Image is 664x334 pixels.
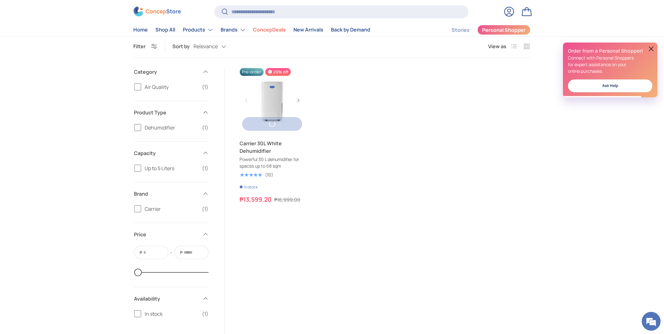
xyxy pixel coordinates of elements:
span: (1) [202,164,209,172]
a: Shop All [156,24,176,36]
summary: Products [179,24,217,36]
span: Availability [134,295,199,302]
a: ConcepDeals [253,24,286,36]
span: In stock [145,310,199,318]
summary: Availability [134,287,209,310]
span: - [170,249,172,256]
span: Capacity [134,149,199,157]
span: (1) [202,205,209,213]
button: Filter [134,43,157,50]
span: ₱ [139,249,143,256]
span: ₱ [179,249,183,256]
span: (1) [202,310,209,318]
a: Carrier 30L White Dehumidifier [240,140,305,155]
p: Connect with Personal Shoppers for expert assistance on your online purchases. [568,55,653,74]
nav: Secondary [437,24,531,36]
button: Pre-order [242,117,303,131]
span: Category [134,68,199,76]
summary: Capacity [134,142,209,164]
span: Personal Shopper [482,28,526,33]
span: (1) [202,124,209,131]
a: Home [134,24,148,36]
a: New Arrivals [294,24,324,36]
span: (1) [202,83,209,91]
span: Dehumidifier [145,124,199,131]
a: Personal Shopper [477,25,531,35]
summary: Brand [134,182,209,205]
span: View as [488,43,507,50]
summary: Category [134,60,209,83]
a: Ask Help [568,79,653,92]
span: Filter [134,43,146,50]
h2: Order from a Personal Shopper! [568,48,653,55]
span: Brand [134,190,199,198]
span: Air Quality [145,83,199,91]
span: Up to 5 Liters [145,164,199,172]
nav: Primary [134,24,371,36]
summary: Price [134,223,209,246]
a: Back by Demand [331,24,371,36]
span: Price [134,231,199,238]
summary: Brands [217,24,250,36]
span: Product Type [134,109,199,116]
span: Relevance [194,43,218,49]
span: 20% off [265,68,291,76]
label: Sort by [173,43,194,50]
summary: Product Type [134,101,209,124]
a: Stories [452,24,470,36]
button: Relevance [194,41,239,52]
span: Carrier [145,205,199,213]
span: Pre-order [240,68,264,76]
span: Pre-order [262,121,283,127]
a: Carrier 30L White Dehumidifier [240,68,305,133]
img: ConcepStore [134,7,181,17]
